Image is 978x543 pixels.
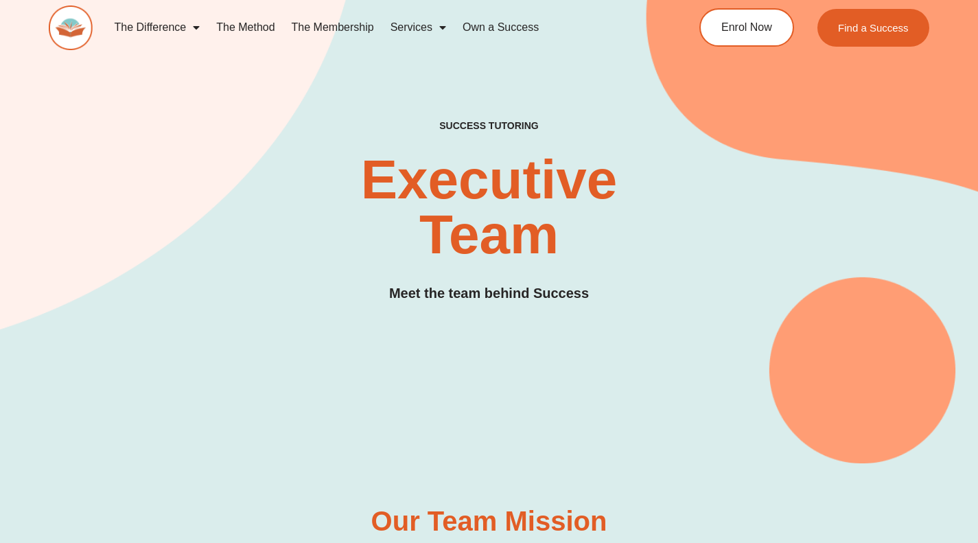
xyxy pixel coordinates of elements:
a: Enrol Now [699,8,794,47]
h4: SUCCESS TUTORING​ [359,120,620,132]
a: The Membership [283,12,382,43]
a: Find a Success [817,9,929,47]
nav: Menu [106,12,649,43]
a: The Method [208,12,283,43]
span: Enrol Now [721,22,772,33]
h2: Executive Team [290,152,688,262]
a: Services [382,12,454,43]
a: Own a Success [454,12,547,43]
h3: Our Team Mission [371,507,607,535]
a: The Difference [106,12,209,43]
h3: Meet the team behind Success [389,283,589,304]
span: Find a Success [838,23,909,33]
